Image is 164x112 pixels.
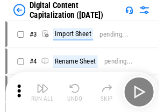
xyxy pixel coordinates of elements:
[26,32,34,41] span: # 3
[142,4,155,17] img: Settings menu
[101,33,132,41] div: pending...
[9,4,22,17] img: Back
[106,62,137,70] div: pending...
[51,59,99,72] div: Rename Sheet
[26,1,124,21] div: Digital Content Capitalization ([DATE])
[26,61,34,70] span: # 4
[129,6,137,15] img: Support
[51,30,94,43] div: Import Sheet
